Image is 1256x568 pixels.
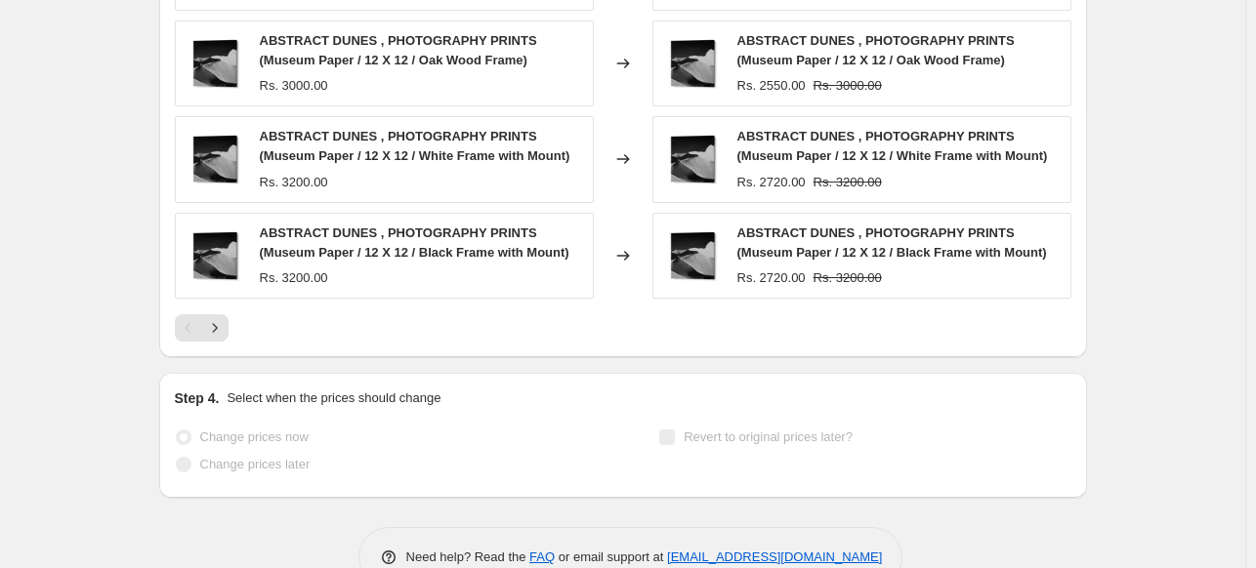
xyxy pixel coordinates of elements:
img: gallerywrap-resized_177ef358-84df-4e53-b71a-3d383c61ff0e_80x.jpg [663,34,722,93]
button: Next [201,314,229,342]
span: Change prices now [200,429,309,444]
h2: Step 4. [175,388,220,408]
img: gallerywrap-resized_177ef358-84df-4e53-b71a-3d383c61ff0e_80x.jpg [663,130,722,188]
img: gallerywrap-resized_177ef358-84df-4e53-b71a-3d383c61ff0e_80x.jpg [186,34,244,93]
span: ABSTRACT DUNES , PHOTOGRAPHY PRINTS (Museum Paper / 12 X 12 / Black Frame with Mount) [737,225,1047,260]
span: ABSTRACT DUNES , PHOTOGRAPHY PRINTS (Museum Paper / 12 X 12 / Oak Wood Frame) [737,33,1015,67]
div: Rs. 2720.00 [737,268,806,288]
strike: Rs. 3000.00 [814,76,882,96]
div: Rs. 3200.00 [260,173,328,192]
img: gallerywrap-resized_177ef358-84df-4e53-b71a-3d383c61ff0e_80x.jpg [186,130,244,188]
nav: Pagination [175,314,229,342]
div: Rs. 3200.00 [260,268,328,288]
div: Rs. 2550.00 [737,76,806,96]
span: ABSTRACT DUNES , PHOTOGRAPHY PRINTS (Museum Paper / 12 X 12 / White Frame with Mount) [737,129,1048,163]
span: ABSTRACT DUNES , PHOTOGRAPHY PRINTS (Museum Paper / 12 X 12 / Black Frame with Mount) [260,225,569,260]
a: FAQ [529,549,555,564]
p: Select when the prices should change [227,388,440,408]
img: gallerywrap-resized_177ef358-84df-4e53-b71a-3d383c61ff0e_80x.jpg [186,226,244,285]
span: ABSTRACT DUNES , PHOTOGRAPHY PRINTS (Museum Paper / 12 X 12 / Oak Wood Frame) [260,33,537,67]
div: Rs. 2720.00 [737,173,806,192]
span: Revert to original prices later? [684,429,853,444]
strike: Rs. 3200.00 [814,173,882,192]
span: or email support at [555,549,667,564]
strike: Rs. 3200.00 [814,268,882,288]
span: ABSTRACT DUNES , PHOTOGRAPHY PRINTS (Museum Paper / 12 X 12 / White Frame with Mount) [260,129,570,163]
a: [EMAIL_ADDRESS][DOMAIN_NAME] [667,549,882,564]
span: Change prices later [200,457,311,471]
div: Rs. 3000.00 [260,76,328,96]
img: gallerywrap-resized_177ef358-84df-4e53-b71a-3d383c61ff0e_80x.jpg [663,226,722,285]
span: Need help? Read the [406,549,530,564]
